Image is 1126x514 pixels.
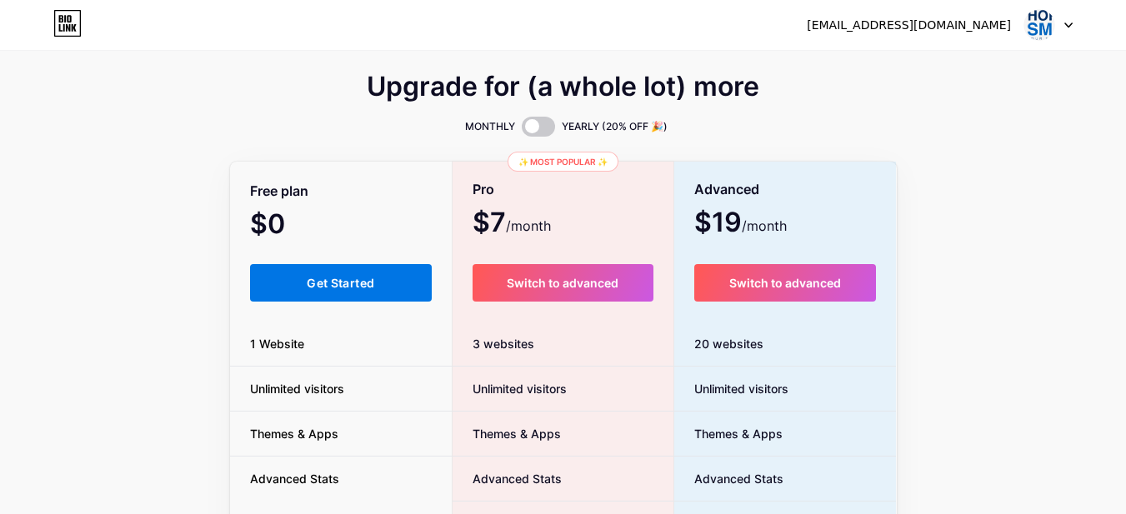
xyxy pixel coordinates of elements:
img: horecasmart [1023,9,1055,41]
span: $7 [473,212,551,236]
span: Unlimited visitors [453,380,567,397]
span: Unlimited visitors [230,380,364,397]
span: $0 [250,214,330,237]
div: [EMAIL_ADDRESS][DOMAIN_NAME] [807,17,1011,34]
span: $19 [694,212,787,236]
span: YEARLY (20% OFF 🎉) [562,118,668,135]
span: Advanced Stats [230,470,359,487]
div: 3 websites [453,322,673,367]
span: Switch to advanced [507,276,618,290]
span: /month [742,216,787,236]
span: 1 Website [230,335,324,352]
button: Switch to advanced [694,264,877,302]
div: ✨ Most popular ✨ [508,152,618,172]
span: Themes & Apps [674,425,783,442]
span: Advanced Stats [453,470,562,487]
span: Advanced [694,175,759,204]
span: Free plan [250,177,308,206]
span: Advanced Stats [674,470,783,487]
span: Themes & Apps [453,425,561,442]
span: Unlimited visitors [674,380,788,397]
div: 20 websites [674,322,897,367]
button: Get Started [250,264,433,302]
button: Switch to advanced [473,264,653,302]
span: Upgrade for (a whole lot) more [367,77,759,97]
span: /month [506,216,551,236]
span: Get Started [307,276,374,290]
span: MONTHLY [465,118,515,135]
span: Pro [473,175,494,204]
span: Switch to advanced [729,276,841,290]
span: Themes & Apps [230,425,358,442]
